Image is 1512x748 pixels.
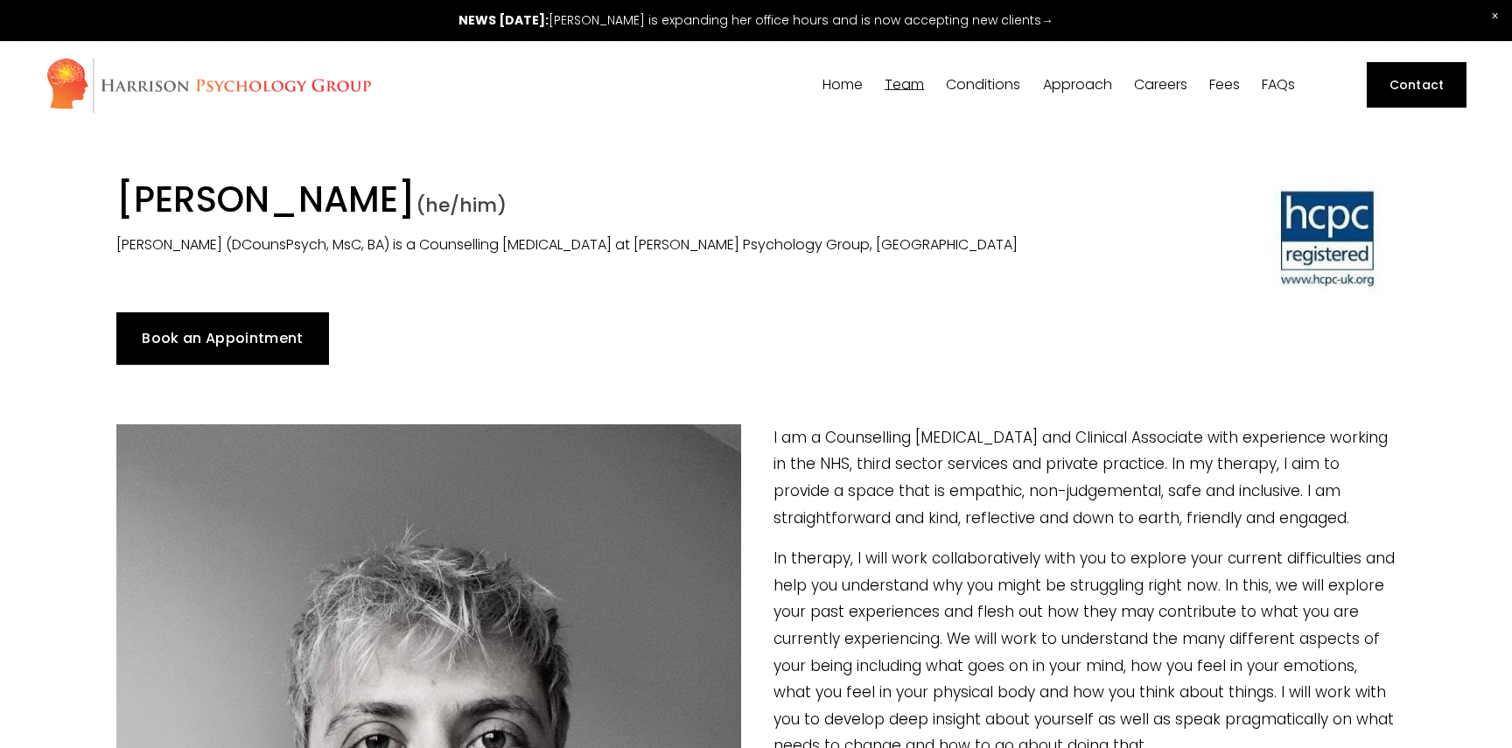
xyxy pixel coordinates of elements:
a: Home [822,77,863,94]
span: Conditions [946,78,1020,92]
a: Careers [1134,77,1187,94]
a: Fees [1209,77,1240,94]
a: Book an Appointment [116,312,329,365]
span: (he/him) [416,192,507,219]
h1: [PERSON_NAME] [116,178,1068,227]
a: FAQs [1262,77,1295,94]
span: Team [885,78,924,92]
p: I am a Counselling [MEDICAL_DATA] and Clinical Associate with experience working in the NHS, thir... [116,424,1396,531]
a: Contact [1367,62,1466,108]
span: Approach [1043,78,1112,92]
a: folder dropdown [946,77,1020,94]
a: folder dropdown [1043,77,1112,94]
img: Harrison Psychology Group [45,57,372,114]
a: folder dropdown [885,77,924,94]
p: [PERSON_NAME] (DCounsPsych, MsC, BA) is a Counselling [MEDICAL_DATA] at [PERSON_NAME] Psychology ... [116,233,1068,258]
